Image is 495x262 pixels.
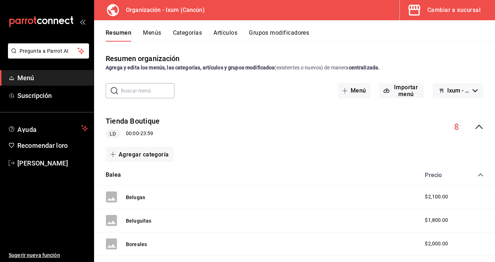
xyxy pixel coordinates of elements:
[17,74,34,82] font: Menú
[274,65,348,70] font: (existentes o nuevos) de manera
[173,29,202,36] font: Categorías
[338,83,371,98] button: Menú
[143,29,161,36] font: Menús
[106,116,160,127] button: Tienda Boutique
[126,194,145,200] font: Belugas
[17,142,68,149] font: Recomendar loro
[17,92,52,99] font: Suscripción
[433,83,483,98] button: Ixum - Borrador
[106,54,180,63] font: Resumen organización
[121,83,174,98] input: Buscar menú
[5,52,89,60] a: Pregunta a Parrot AI
[106,171,121,178] font: Balea
[106,29,495,42] div: pestañas de navegación
[249,29,309,36] font: Grupos modificadores
[119,151,169,158] font: Agregar categoría
[425,172,442,179] font: Precio
[427,7,481,13] font: Cambiar a sucursal
[126,193,145,201] button: Belugas
[17,159,68,167] font: [PERSON_NAME]
[213,29,237,36] font: Artículos
[425,217,448,223] font: $1,800.00
[139,130,140,136] font: -
[126,241,147,247] font: Boreales
[110,131,116,137] font: LD
[106,147,173,162] button: Agregar categoría
[394,84,418,98] font: Importar menú
[349,65,380,70] font: centralizada.
[140,130,153,136] font: 23:59
[126,216,152,224] button: Beluguitas
[17,126,37,133] font: Ayuda
[106,117,160,126] font: Tienda Boutique
[80,19,85,25] button: abrir_cajón_menú
[94,110,495,144] div: colapsar-fila-del-menú
[126,130,139,136] font: 00:00
[9,252,60,258] font: Sugerir nueva función
[8,43,89,59] button: Pregunta a Parrot AI
[126,218,152,224] font: Beluguitas
[106,171,121,179] button: Balea
[126,240,147,248] button: Boreales
[126,7,205,13] font: Organización - Ixum (Cancún)
[351,87,366,94] font: Menú
[447,87,488,94] font: Ixum - Borrador
[379,83,424,98] button: Importar menú
[106,65,274,70] font: Agrega y edita los menús, las categorías, artículos y grupos modificados
[478,172,483,178] button: colapsar-categoría-fila
[425,194,448,199] font: $2,100.00
[106,29,131,36] font: Resumen
[20,48,69,54] font: Pregunta a Parrot AI
[425,241,448,246] font: $2,000.00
